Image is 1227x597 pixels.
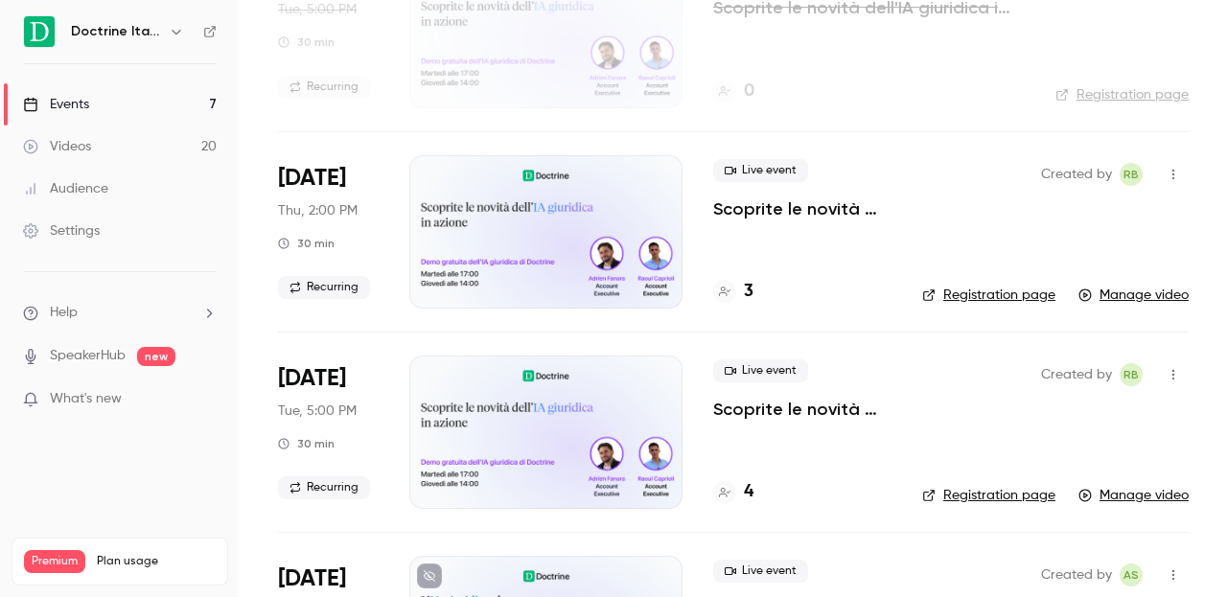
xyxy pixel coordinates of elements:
li: help-dropdown-opener [23,303,217,323]
div: Settings [23,221,100,241]
span: RB [1123,363,1139,386]
iframe: Noticeable Trigger [194,391,217,408]
a: Registration page [922,486,1055,505]
a: Manage video [1078,286,1189,305]
span: Plan usage [97,554,216,569]
h4: 3 [744,279,753,305]
span: Recurring [278,276,370,299]
div: Videos [23,137,91,156]
div: 30 min [278,236,335,251]
a: Scoprite le novità dell'IA giuridica in azione [713,398,891,421]
span: Recurring [278,476,370,499]
span: Live event [713,359,808,382]
a: 3 [713,279,753,305]
a: Manage video [1078,486,1189,505]
span: Premium [24,550,85,573]
div: Oct 2 Thu, 2:00 PM (Europe/Paris) [278,155,379,309]
span: Thu, 2:00 PM [278,201,358,220]
div: 30 min [278,436,335,451]
img: Doctrine Italia [24,16,55,47]
a: 0 [713,79,754,104]
span: Recurring [278,76,370,99]
h4: 0 [744,79,754,104]
span: Romain Ballereau [1120,163,1143,186]
span: Created by [1041,563,1112,586]
a: 4 [713,479,753,505]
a: Registration page [1055,85,1189,104]
span: [DATE] [278,163,346,194]
span: [DATE] [278,563,346,594]
div: Audience [23,179,108,198]
span: Romain Ballereau [1120,363,1143,386]
a: Scoprite le novità dell'IA giuridica in azione [713,197,891,220]
div: Events [23,95,89,114]
span: Adriano Spatola [1120,563,1143,586]
span: Tue, 5:00 PM [278,402,357,421]
span: new [137,347,175,366]
a: Registration page [922,286,1055,305]
span: What's new [50,389,122,409]
span: Live event [713,560,808,583]
span: Created by [1041,363,1112,386]
span: Help [50,303,78,323]
span: Live event [713,159,808,182]
span: RB [1123,163,1139,186]
span: Created by [1041,163,1112,186]
span: [DATE] [278,363,346,394]
a: SpeakerHub [50,346,126,366]
div: 30 min [278,34,335,50]
span: AS [1123,563,1139,586]
div: Sep 30 Tue, 5:00 PM (Europe/Paris) [278,356,379,509]
h4: 4 [744,479,753,505]
h6: Doctrine Italia [71,22,161,41]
